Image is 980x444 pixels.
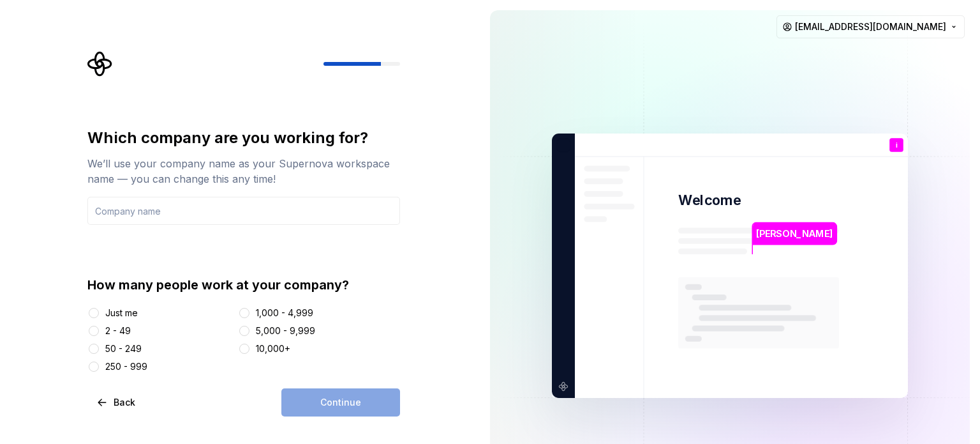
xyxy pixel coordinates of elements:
svg: Supernova Logo [87,51,113,77]
div: 50 - 249 [105,342,142,355]
div: 1,000 - 4,999 [256,307,313,319]
p: Welcome [678,191,741,210]
span: [EMAIL_ADDRESS][DOMAIN_NAME] [795,20,946,33]
input: Company name [87,197,400,225]
p: [PERSON_NAME] [756,227,833,241]
div: Just me [105,307,138,319]
div: 2 - 49 [105,325,131,337]
button: Back [87,388,146,417]
p: i [896,142,898,149]
span: Back [114,396,135,409]
div: We’ll use your company name as your Supernova workspace name — you can change this any time! [87,156,400,187]
div: 250 - 999 [105,360,147,373]
div: 5,000 - 9,999 [256,325,315,337]
div: Which company are you working for? [87,128,400,148]
button: [EMAIL_ADDRESS][DOMAIN_NAME] [776,15,965,38]
div: How many people work at your company? [87,276,400,294]
div: 10,000+ [256,342,290,355]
